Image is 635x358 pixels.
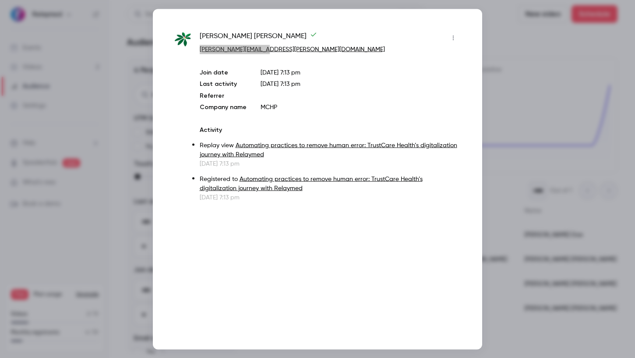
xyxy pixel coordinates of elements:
p: [DATE] 7:13 pm [261,68,460,77]
p: [DATE] 7:13 pm [200,159,460,168]
a: Automating practices to remove human error: TrustCare Health’s digitalization journey with Relaymed [200,176,423,191]
p: Company name [200,103,247,111]
p: Join date [200,68,247,77]
img: mchp.care [175,32,191,46]
p: MCHP [261,103,460,111]
p: Replay view [200,141,460,159]
p: Referrer [200,91,247,100]
span: [PERSON_NAME] [PERSON_NAME] [200,31,317,45]
span: [DATE] 7:13 pm [261,81,300,87]
p: [DATE] 7:13 pm [200,193,460,202]
a: [PERSON_NAME][EMAIL_ADDRESS][PERSON_NAME][DOMAIN_NAME] [200,46,385,52]
p: Activity [200,125,460,134]
p: Last activity [200,79,247,89]
a: Automating practices to remove human error: TrustCare Health’s digitalization journey with Relaymed [200,142,457,157]
p: Registered to [200,174,460,193]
